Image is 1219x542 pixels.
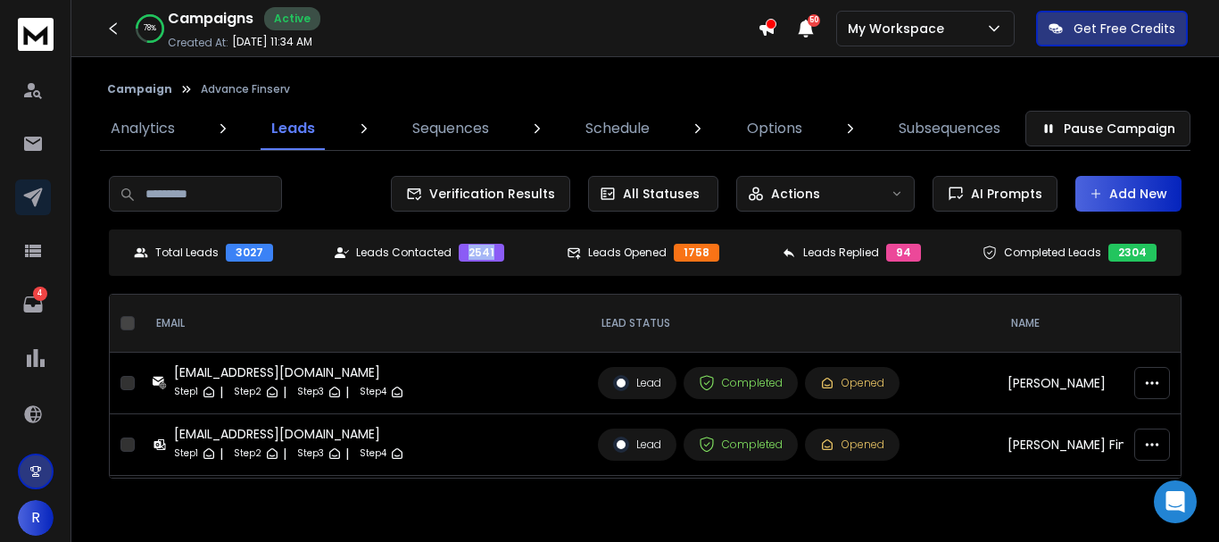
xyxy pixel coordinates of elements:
[174,363,404,381] div: [EMAIL_ADDRESS][DOMAIN_NAME]
[271,118,315,139] p: Leads
[360,445,386,463] p: Step 4
[575,107,660,150] a: Schedule
[1074,20,1175,38] p: Get Free Credits
[623,185,700,203] p: All Statuses
[997,476,1218,538] td: [PERSON_NAME]
[283,383,286,401] p: |
[613,437,661,453] div: Lead
[220,445,223,463] p: |
[899,118,1000,139] p: Subsequences
[283,445,286,463] p: |
[360,383,386,401] p: Step 4
[232,35,312,49] p: [DATE] 11:34 AM
[886,244,921,262] div: 94
[201,82,290,96] p: Advance Finserv
[964,185,1042,203] span: AI Prompts
[1154,480,1197,523] div: Open Intercom Messenger
[345,383,349,401] p: |
[1025,111,1190,146] button: Pause Campaign
[174,383,198,401] p: Step 1
[18,500,54,536] button: R
[588,246,667,260] p: Leads Opened
[674,244,719,262] div: 1758
[820,376,884,390] div: Opened
[1004,246,1101,260] p: Completed Leads
[155,246,219,260] p: Total Leads
[808,14,820,27] span: 50
[613,375,661,391] div: Lead
[168,36,228,50] p: Created At:
[820,438,884,452] div: Opened
[297,445,324,463] p: Step 3
[888,107,1011,150] a: Subsequences
[1108,244,1157,262] div: 2304
[747,118,802,139] p: Options
[997,353,1218,414] td: [PERSON_NAME]
[699,375,783,391] div: Completed
[1036,11,1188,46] button: Get Free Credits
[587,295,997,353] th: LEAD STATUS
[226,244,273,262] div: 3027
[15,287,51,322] a: 4
[585,118,650,139] p: Schedule
[848,20,951,38] p: My Workspace
[422,185,555,203] span: Verification Results
[997,414,1218,476] td: [PERSON_NAME] Fine
[18,18,54,51] img: logo
[459,244,504,262] div: 2541
[736,107,813,150] a: Options
[803,246,879,260] p: Leads Replied
[168,8,253,29] h1: Campaigns
[261,107,326,150] a: Leads
[933,176,1057,212] button: AI Prompts
[100,107,186,150] a: Analytics
[111,118,175,139] p: Analytics
[142,295,587,353] th: EMAIL
[33,287,47,301] p: 4
[144,23,156,34] p: 78 %
[997,295,1218,353] th: NAME
[412,118,489,139] p: Sequences
[264,7,320,30] div: Active
[174,445,198,463] p: Step 1
[297,383,324,401] p: Step 3
[345,445,349,463] p: |
[1075,176,1182,212] button: Add New
[356,246,452,260] p: Leads Contacted
[174,425,404,443] div: [EMAIL_ADDRESS][DOMAIN_NAME]
[402,107,500,150] a: Sequences
[391,176,570,212] button: Verification Results
[234,383,261,401] p: Step 2
[107,82,172,96] button: Campaign
[220,383,223,401] p: |
[771,185,820,203] p: Actions
[234,445,261,463] p: Step 2
[699,437,783,453] div: Completed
